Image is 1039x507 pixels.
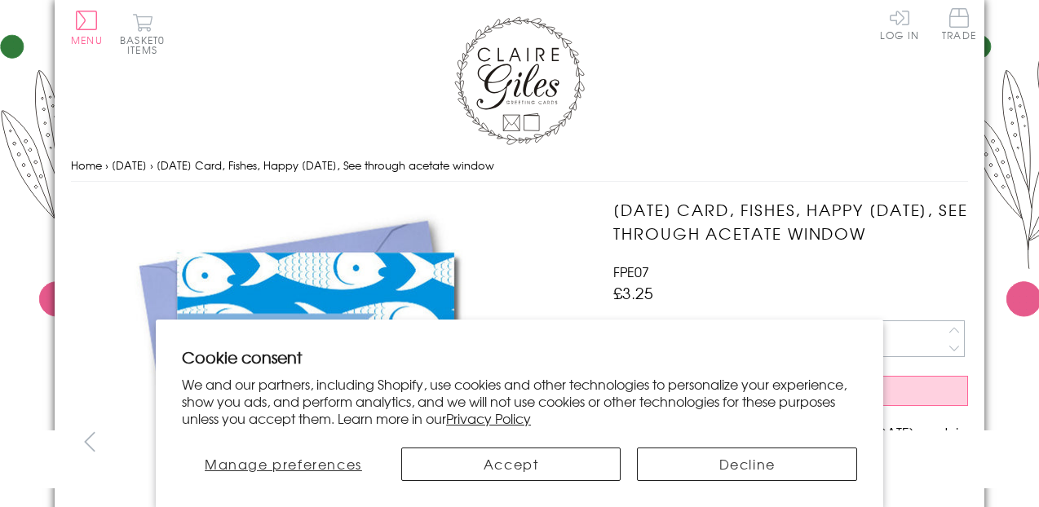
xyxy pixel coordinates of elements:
span: › [105,157,108,173]
span: Trade [942,8,976,40]
span: [DATE] Card, Fishes, Happy [DATE], See through acetate window [157,157,494,173]
h1: [DATE] Card, Fishes, Happy [DATE], See through acetate window [613,198,968,245]
span: 0 items [127,33,165,57]
span: FPE07 [613,262,649,281]
button: Decline [637,447,857,481]
span: Manage preferences [205,454,362,474]
span: £3.25 [613,281,653,304]
span: › [150,157,153,173]
a: Trade [942,8,976,43]
button: Manage preferences [182,447,385,481]
img: Claire Giles Greetings Cards [454,16,585,145]
button: Basket0 items [120,13,165,55]
p: We and our partners, including Shopify, use cookies and other technologies to personalize your ex... [182,376,857,426]
button: Accept [401,447,621,481]
a: Log In [880,8,919,40]
a: [DATE] [112,157,147,173]
button: Menu [71,11,103,45]
nav: breadcrumbs [71,149,968,183]
a: Home [71,157,102,173]
h2: Cookie consent [182,346,857,368]
button: prev [71,423,108,460]
span: Menu [71,33,103,47]
a: Privacy Policy [446,408,531,428]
